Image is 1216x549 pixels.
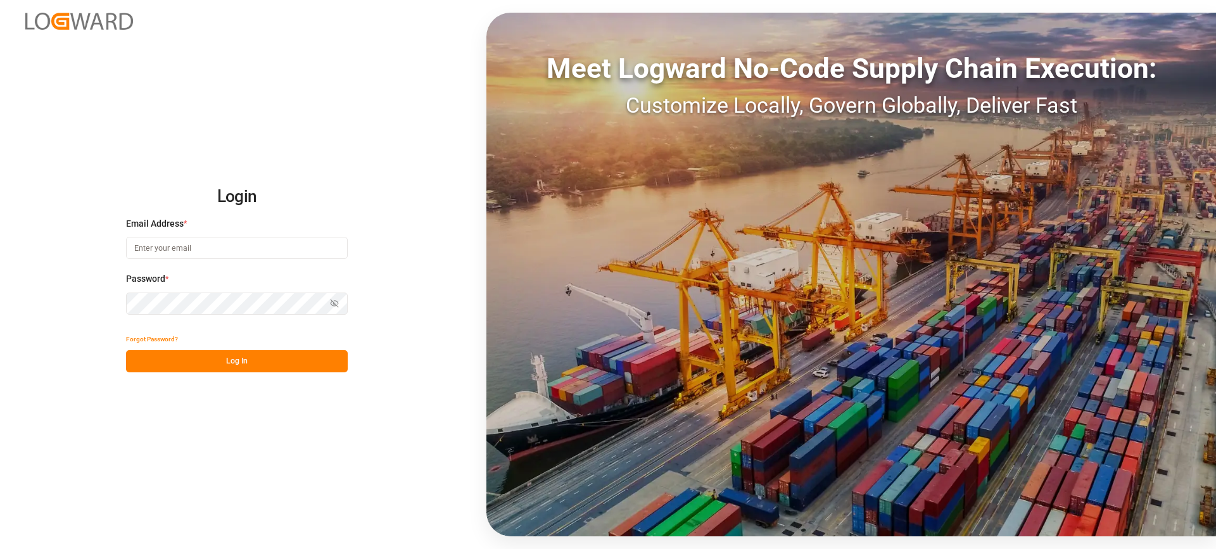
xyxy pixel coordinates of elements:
img: Logward_new_orange.png [25,13,133,30]
input: Enter your email [126,237,348,259]
button: Log In [126,350,348,372]
span: Password [126,272,165,286]
span: Email Address [126,217,184,230]
div: Meet Logward No-Code Supply Chain Execution: [486,47,1216,89]
div: Customize Locally, Govern Globally, Deliver Fast [486,89,1216,122]
button: Forgot Password? [126,328,178,350]
h2: Login [126,177,348,217]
